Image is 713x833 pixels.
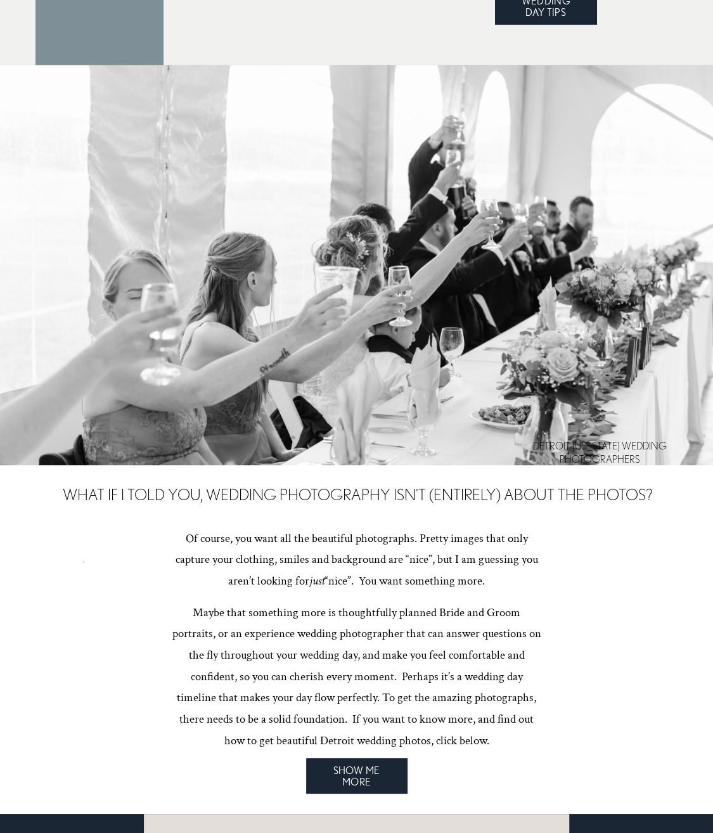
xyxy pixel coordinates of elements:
em: just [309,573,324,589]
a: SHOW ME MORE [306,758,408,793]
h2: WHAT IF I TOLD YOU, WEDDING PHOTOGRAPHY ISN’T (ENTIRELY) ABOUT THE PHOTOS? [63,487,653,503]
p: Of course, you want all the beautiful photographs. Pretty images that only capture your clothing,... [170,528,542,592]
h4: DETROIT [US_STATE] WEDDING PHOTOGRAPHERS [522,439,678,466]
p: Maybe that something more is thoughtfully planned Bride and Groom portraits, or an experience wed... [170,602,542,752]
